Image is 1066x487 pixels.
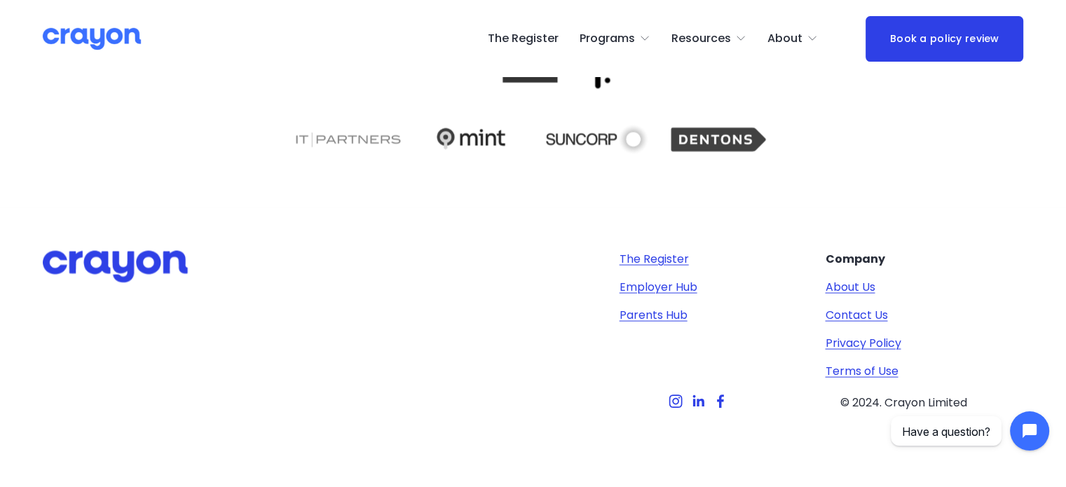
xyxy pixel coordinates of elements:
[671,29,731,49] span: Resources
[620,251,689,268] a: The Register
[713,395,727,409] a: Facebook
[580,29,635,49] span: Programs
[825,251,884,267] strong: Company
[620,307,688,324] a: Parents Hub
[488,27,559,50] a: The Register
[825,395,982,411] p: © 2024. Crayon Limited
[580,27,650,50] a: folder dropdown
[825,279,875,296] a: About Us
[620,279,697,296] a: Employer Hub
[691,395,705,409] a: LinkedIn
[825,307,887,324] a: Contact Us
[825,335,901,352] a: Privacy Policy
[669,395,683,409] a: Instagram
[767,29,802,49] span: About
[671,27,746,50] a: folder dropdown
[825,363,898,380] a: Terms of Use
[767,27,818,50] a: folder dropdown
[43,27,141,51] img: Crayon
[866,16,1023,62] a: Book a policy review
